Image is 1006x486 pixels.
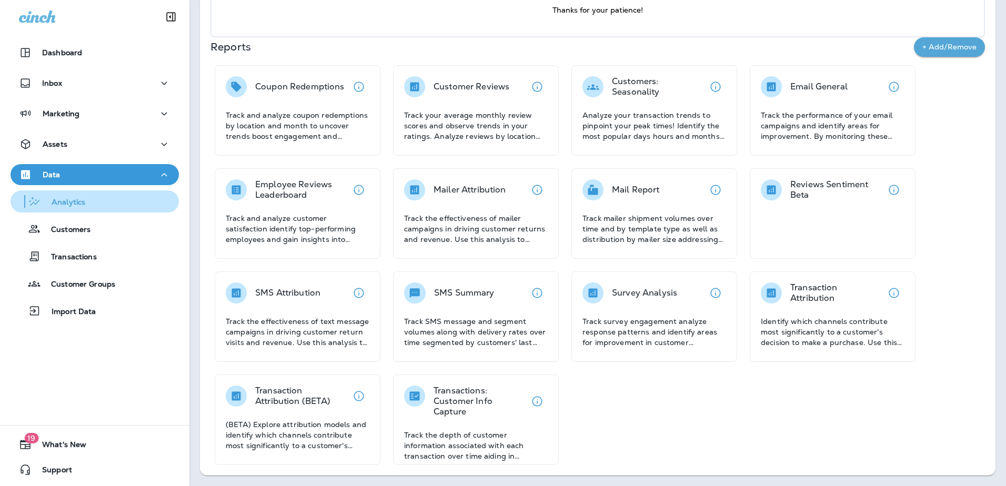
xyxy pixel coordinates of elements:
[226,316,369,348] p: Track the effectiveness of text message campaigns in driving customer return visits and revenue. ...
[24,433,38,443] span: 19
[11,134,179,155] button: Assets
[705,282,726,303] button: View details
[11,434,179,455] button: 19What's New
[705,179,726,200] button: View details
[348,76,369,97] button: View details
[41,252,97,262] p: Transactions
[612,288,677,298] p: Survey Analysis
[11,245,179,267] button: Transactions
[348,282,369,303] button: View details
[41,307,96,317] p: Import Data
[43,170,61,179] p: Data
[790,82,848,92] p: Email General
[404,430,548,461] p: Track the depth of customer information associated with each transaction over time aiding in asse...
[612,76,705,97] p: Customers: Seasonality
[404,316,548,348] p: Track SMS message and segment volumes along with delivery rates over time segmented by customers'...
[790,179,883,200] p: Reviews Sentiment Beta
[210,39,914,54] p: Reports
[914,37,985,57] button: + Add/Remove
[11,164,179,185] button: Data
[11,190,179,212] button: Analytics
[883,179,904,200] button: View details
[41,198,85,208] p: Analytics
[527,282,548,303] button: View details
[434,82,509,92] p: Customer Reviews
[404,213,548,245] p: Track the effectiveness of mailer campaigns in driving customer returns and revenue. Use this ana...
[11,272,179,295] button: Customer Groups
[255,386,348,407] p: Transaction Attribution (BETA)
[434,386,527,417] p: Transactions: Customer Info Capture
[226,110,369,141] p: Track and analyze coupon redemptions by location and month to uncover trends boost engagement and...
[434,288,495,298] p: SMS Summary
[527,391,548,412] button: View details
[255,82,345,92] p: Coupon Redemptions
[43,109,79,118] p: Marketing
[612,185,660,195] p: Mail Report
[233,5,963,16] p: Thanks for your patience!
[11,459,179,480] button: Support
[883,282,904,303] button: View details
[434,185,506,195] p: Mailer Attribution
[32,440,86,453] span: What's New
[705,76,726,97] button: View details
[255,288,320,298] p: SMS Attribution
[348,179,369,200] button: View details
[42,48,82,57] p: Dashboard
[255,179,348,200] p: Employee Reviews Leaderboard
[790,282,883,303] p: Transaction Attribution
[527,76,548,97] button: View details
[41,225,90,235] p: Customers
[42,79,62,87] p: Inbox
[43,140,67,148] p: Assets
[41,280,115,290] p: Customer Groups
[32,465,72,478] span: Support
[11,300,179,322] button: Import Data
[582,213,726,245] p: Track mailer shipment volumes over time and by template type as well as distribution by mailer si...
[582,110,726,141] p: Analyze your transaction trends to pinpoint your peak times! Identify the most popular days hours...
[11,73,179,94] button: Inbox
[761,316,904,348] p: Identify which channels contribute most significantly to a customer's decision to make a purchase...
[527,179,548,200] button: View details
[11,42,179,63] button: Dashboard
[226,213,369,245] p: Track and analyze customer satisfaction identify top-performing employees and gain insights into ...
[404,110,548,141] p: Track your average monthly review scores and observe trends in your ratings. Analyze reviews by l...
[11,218,179,240] button: Customers
[156,6,186,27] button: Collapse Sidebar
[582,316,726,348] p: Track survey engagement analyze response patterns and identify areas for improvement in customer ...
[11,103,179,124] button: Marketing
[883,76,904,97] button: View details
[226,419,369,451] p: (BETA) Explore attribution models and identify which channels contribute most significantly to a ...
[761,110,904,141] p: Track the performance of your email campaigns and identify areas for improvement. By monitoring t...
[348,386,369,407] button: View details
